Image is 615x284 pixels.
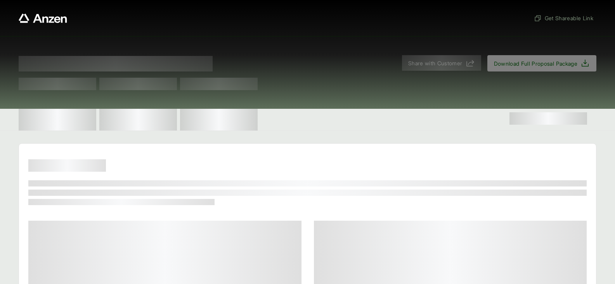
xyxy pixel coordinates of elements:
[99,78,177,90] span: Test
[180,78,258,90] span: Test
[19,14,67,23] a: Anzen website
[534,14,593,22] span: Get Shareable Link
[531,11,596,25] button: Get Shareable Link
[408,59,463,67] span: Share with Customer
[19,78,96,90] span: Test
[19,56,213,71] span: Proposal for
